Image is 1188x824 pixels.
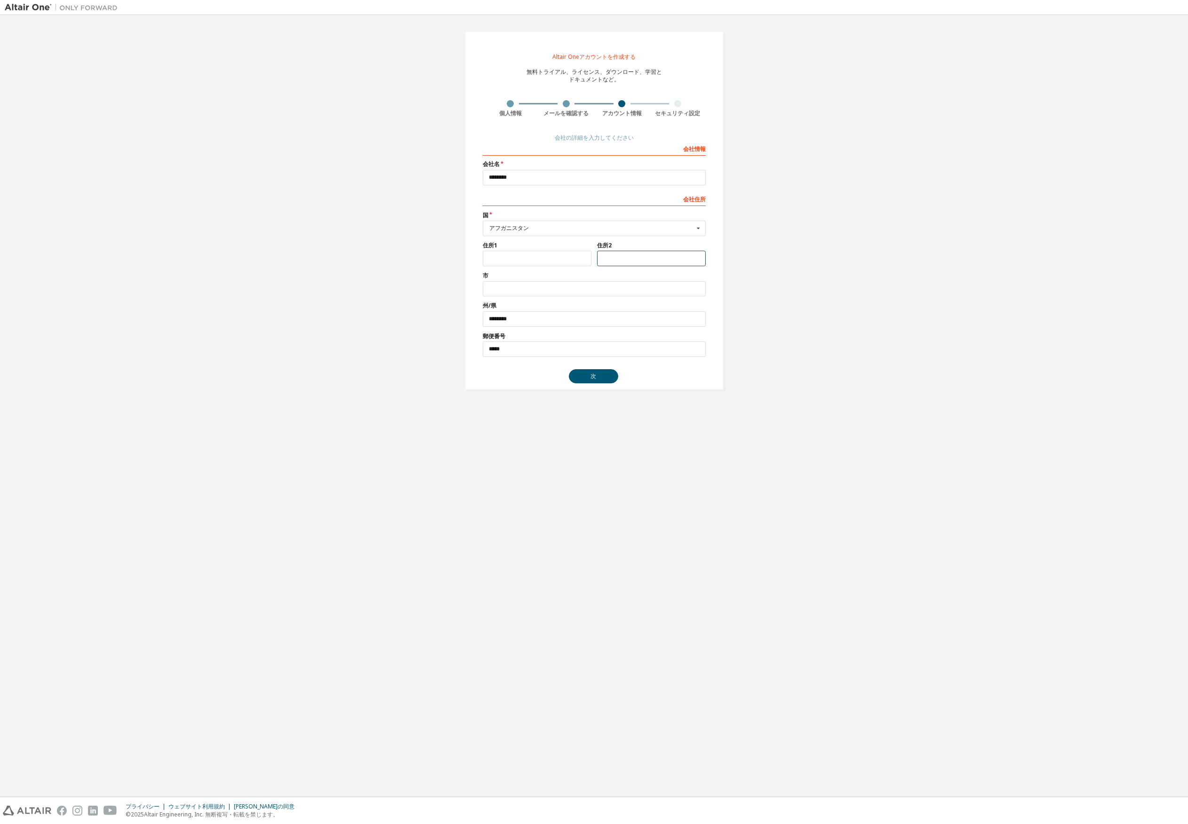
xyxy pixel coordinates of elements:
font: アカウント情報 [602,109,642,117]
img: altair_logo.svg [3,806,51,816]
font: 会社 [483,160,494,168]
font: 次 [590,372,596,380]
font: 個人情報 [499,109,522,117]
font: セキュリティ設定 [655,109,700,117]
font: 会社 [683,195,694,203]
font: 州/県 [483,301,496,309]
font: ウェブサイト利用規約 [168,802,225,810]
font: 名 [494,160,500,168]
font: プライバシー [126,802,159,810]
font: 無料トライアル、ライセンス、ダウンロード、学習と [526,68,662,76]
font: 住所 [694,195,706,203]
font: メールを確認する [543,109,589,117]
font: Altair Oneアカウントを作成する [552,53,636,61]
font: 郵便番号 [483,332,505,340]
img: instagram.svg [72,806,82,816]
font: 会社 [683,145,694,153]
img: facebook.svg [57,806,67,816]
img: linkedin.svg [88,806,98,816]
font: ドキュメントなど。 [569,75,620,83]
font: 会社の詳細を入力してください [555,134,634,142]
font: [PERSON_NAME]の同意 [234,802,295,810]
font: © [126,810,131,818]
img: アルタイルワン [5,3,122,12]
font: 市 [483,271,488,279]
img: youtube.svg [104,806,117,816]
font: Altair Engineering, Inc. 無断複写・転載を禁じます。 [144,810,279,818]
font: 住所1 [483,241,497,249]
font: 2025 [131,810,144,818]
button: 次 [569,369,618,383]
font: 住所2 [597,241,612,249]
font: 情報 [694,145,706,153]
font: 国 [483,211,488,219]
font: アフガニスタン [489,224,529,232]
